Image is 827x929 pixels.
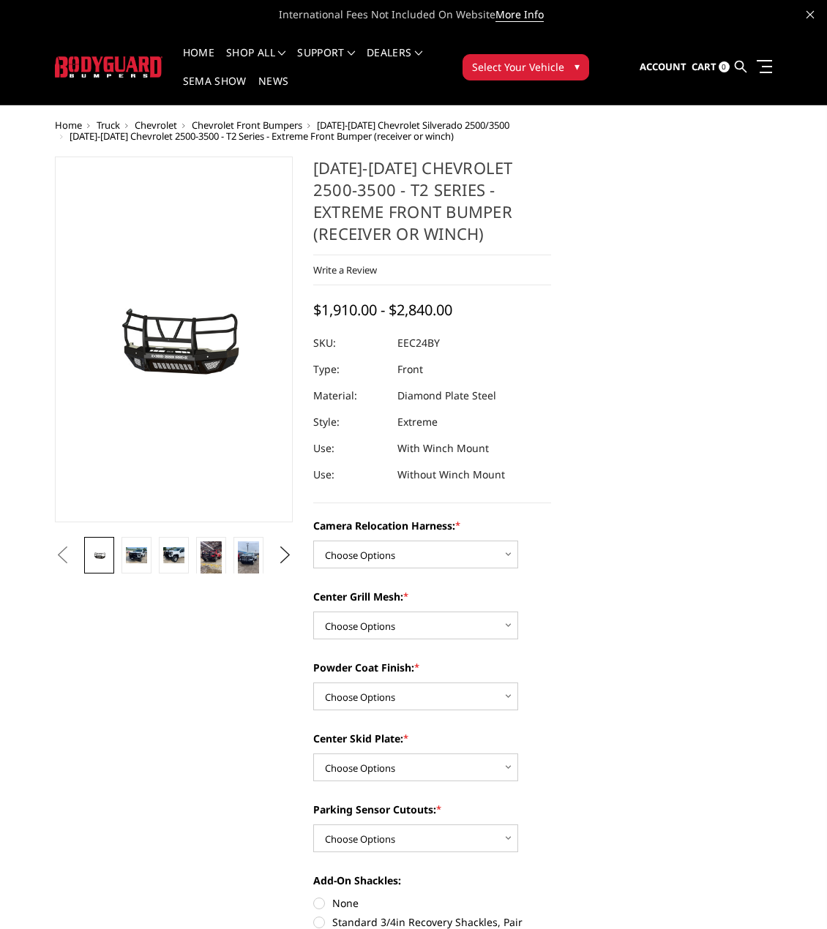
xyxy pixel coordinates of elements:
a: News [258,76,288,105]
button: Previous [51,544,73,566]
dt: Material: [313,383,386,409]
a: Support [297,48,355,76]
label: Powder Coat Finish: [313,660,551,675]
a: Chevrolet Front Bumpers [192,119,302,132]
dt: Style: [313,409,386,435]
dd: Extreme [397,409,438,435]
a: Cart 0 [692,48,730,87]
span: ▾ [575,59,580,74]
dt: Type: [313,356,386,383]
img: 2024-2025 Chevrolet 2500-3500 - T2 Series - Extreme Front Bumper (receiver or winch) [201,541,222,579]
img: 2024-2025 Chevrolet 2500-3500 - T2 Series - Extreme Front Bumper (receiver or winch) [238,541,259,579]
dd: With Winch Mount [397,435,489,462]
label: Camera Relocation Harness: [313,518,551,533]
label: Add-On Shackles: [313,873,551,888]
dt: SKU: [313,330,386,356]
a: SEMA Show [183,76,247,105]
a: Home [55,119,82,132]
a: Chevrolet [135,119,177,132]
h1: [DATE]-[DATE] Chevrolet 2500-3500 - T2 Series - Extreme Front Bumper (receiver or winch) [313,157,551,255]
a: Home [183,48,214,76]
span: Account [640,60,686,73]
dd: Front [397,356,423,383]
img: BODYGUARD BUMPERS [55,56,162,78]
a: More Info [495,7,544,22]
label: None [313,895,551,911]
span: [DATE]-[DATE] Chevrolet 2500-3500 - T2 Series - Extreme Front Bumper (receiver or winch) [70,129,454,143]
img: 2024-2025 Chevrolet 2500-3500 - T2 Series - Extreme Front Bumper (receiver or winch) [163,547,184,563]
span: Select Your Vehicle [472,59,564,75]
label: Center Skid Plate: [313,731,551,746]
a: Account [640,48,686,87]
button: Next [274,544,296,566]
label: Center Grill Mesh: [313,589,551,604]
a: Write a Review [313,263,377,277]
label: Parking Sensor Cutouts: [313,802,551,817]
a: shop all [226,48,285,76]
dd: EEC24BY [397,330,440,356]
dt: Use: [313,435,386,462]
a: [DATE]-[DATE] Chevrolet Silverado 2500/3500 [317,119,509,132]
dd: Without Winch Mount [397,462,505,488]
a: 2024-2025 Chevrolet 2500-3500 - T2 Series - Extreme Front Bumper (receiver or winch) [55,157,293,522]
span: Cart [692,60,716,73]
dt: Use: [313,462,386,488]
span: 0 [719,61,730,72]
a: Dealers [367,48,422,76]
img: 2024-2025 Chevrolet 2500-3500 - T2 Series - Extreme Front Bumper (receiver or winch) [126,547,147,563]
a: Truck [97,119,120,132]
button: Select Your Vehicle [463,54,589,80]
dd: Diamond Plate Steel [397,383,496,409]
span: $1,910.00 - $2,840.00 [313,300,452,320]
